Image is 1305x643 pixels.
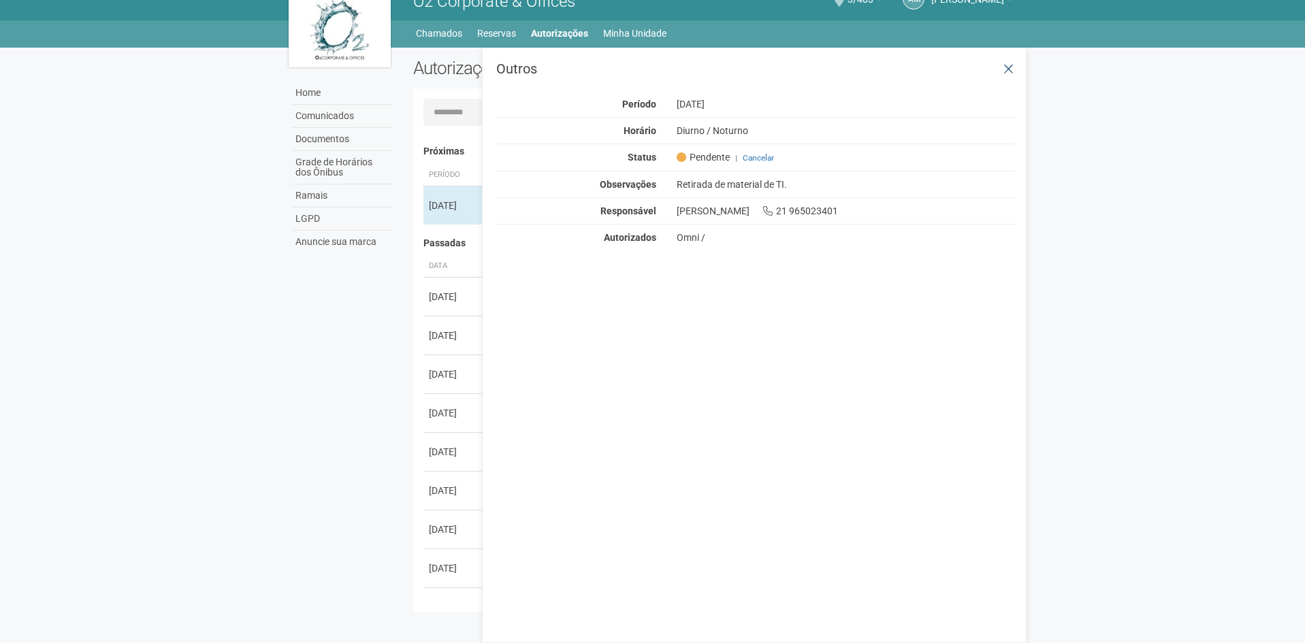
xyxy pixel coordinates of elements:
[429,367,479,381] div: [DATE]
[429,523,479,536] div: [DATE]
[423,238,1007,248] h4: Passadas
[429,199,479,212] div: [DATE]
[622,99,656,110] strong: Período
[429,484,479,497] div: [DATE]
[666,98,1027,110] div: [DATE]
[604,232,656,243] strong: Autorizados
[292,231,393,253] a: Anuncie sua marca
[429,329,479,342] div: [DATE]
[677,151,730,163] span: Pendente
[292,105,393,128] a: Comunicados
[292,184,393,208] a: Ramais
[666,125,1027,137] div: Diurno / Noturno
[292,208,393,231] a: LGPD
[292,128,393,151] a: Documentos
[292,82,393,105] a: Home
[429,290,479,303] div: [DATE]
[677,231,1016,244] div: Omni /
[666,205,1027,217] div: [PERSON_NAME] 21 965023401
[743,153,774,163] a: Cancelar
[477,24,516,43] a: Reservas
[666,178,1027,191] div: Retirada de material de TI.
[423,255,485,278] th: Data
[413,58,705,78] h2: Autorizações
[628,152,656,163] strong: Status
[735,153,737,163] span: |
[429,600,479,614] div: [DATE]
[423,164,485,186] th: Período
[531,24,588,43] a: Autorizações
[603,24,666,43] a: Minha Unidade
[600,179,656,190] strong: Observações
[496,62,1016,76] h3: Outros
[292,151,393,184] a: Grade de Horários dos Ônibus
[429,445,479,459] div: [DATE]
[416,24,462,43] a: Chamados
[429,561,479,575] div: [DATE]
[429,406,479,420] div: [DATE]
[600,205,656,216] strong: Responsável
[423,146,1007,156] h4: Próximas
[624,125,656,136] strong: Horário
